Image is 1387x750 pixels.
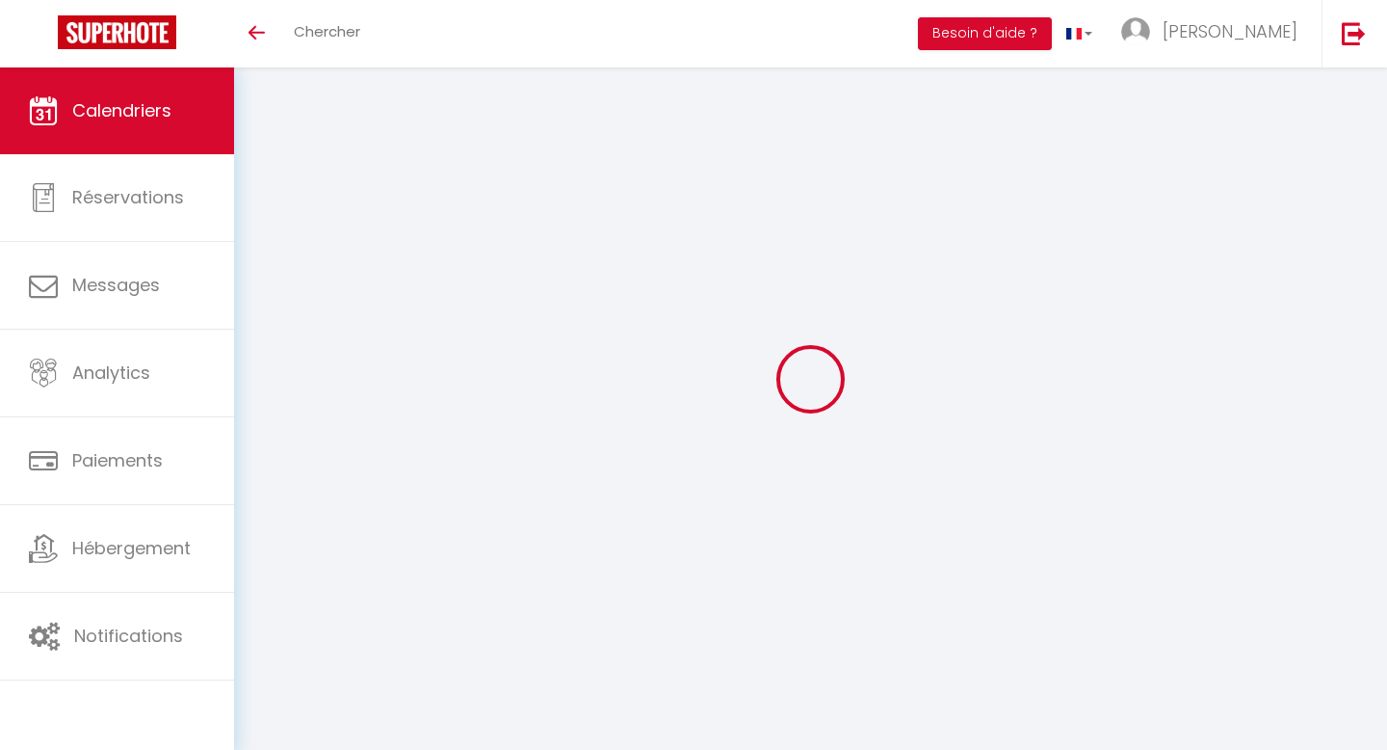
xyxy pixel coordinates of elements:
span: Analytics [72,361,150,385]
button: Besoin d'aide ? [918,17,1052,50]
span: Réservations [72,185,184,209]
span: Messages [72,273,160,297]
span: Notifications [74,624,183,648]
span: Paiements [72,448,163,472]
img: logout [1342,21,1366,45]
span: Hébergement [72,536,191,560]
img: Super Booking [58,15,176,49]
span: Calendriers [72,98,171,122]
span: [PERSON_NAME] [1163,19,1297,43]
span: Chercher [294,21,360,41]
img: ... [1121,17,1150,46]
